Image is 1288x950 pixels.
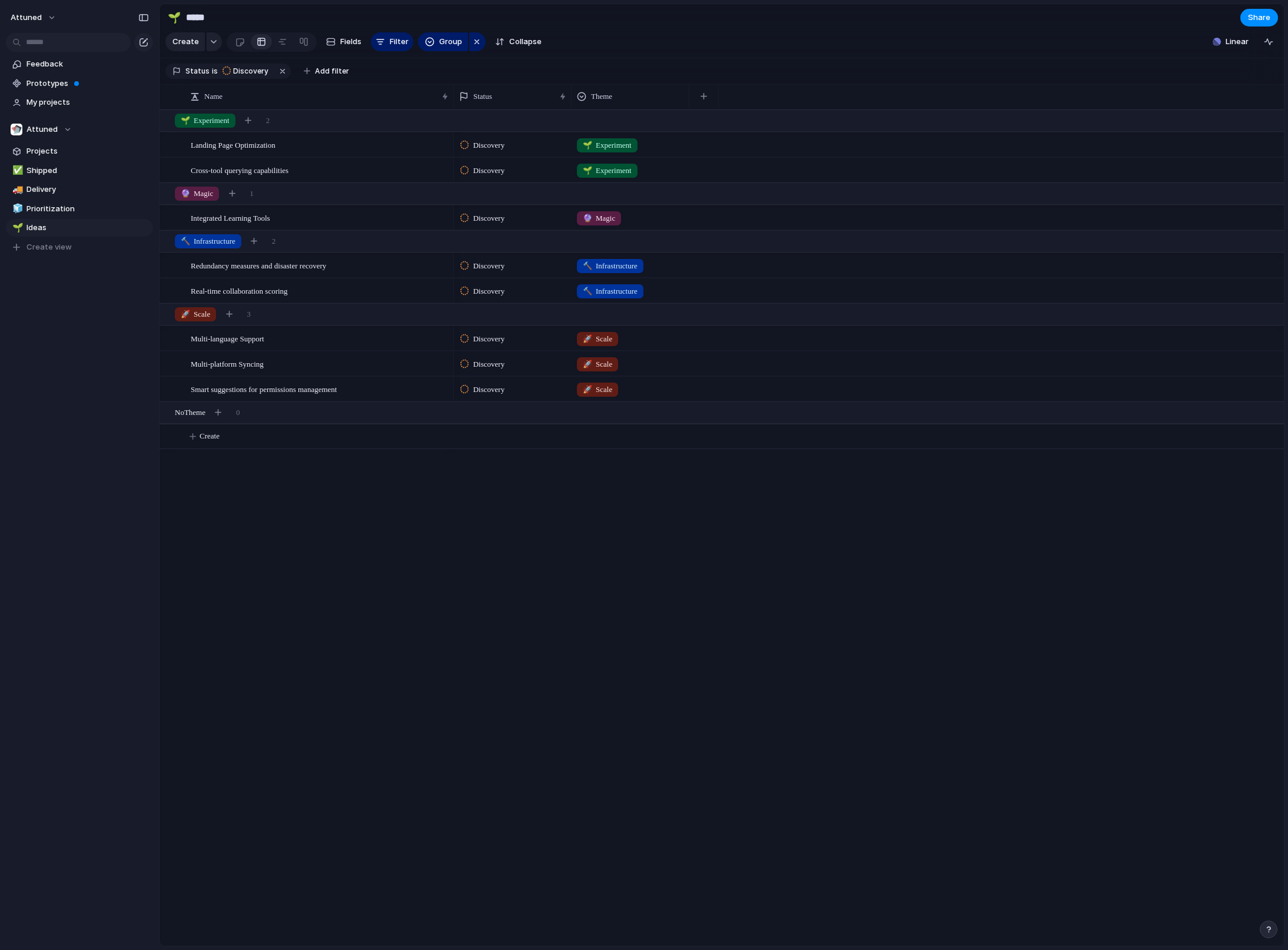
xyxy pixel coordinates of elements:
span: Status [473,91,492,102]
span: Shipped [26,165,149,177]
span: Ideas [26,222,149,234]
span: Projects [26,145,149,157]
span: Experiment [583,165,632,177]
span: Group [439,36,462,48]
span: 2 [272,235,276,247]
span: 🌱 [181,116,190,125]
span: 3 [247,308,251,320]
button: Linear [1208,33,1253,51]
span: Discovery [473,384,504,396]
button: Create [165,32,205,51]
span: Status [185,66,210,77]
span: Discovery [473,358,504,370]
span: Experiment [181,115,230,127]
div: ✅ [12,164,21,177]
button: 🚚 [11,184,22,195]
span: Infrastructure [181,235,235,247]
span: Magic [583,212,615,224]
span: Prototypes [26,78,149,89]
span: Attuned [11,12,42,24]
span: Share [1248,12,1270,24]
span: 🔨 [583,287,592,295]
button: ✅ [11,165,22,177]
span: Linear [1226,36,1249,48]
span: My projects [26,97,149,108]
span: Multi-platform Syncing [191,357,264,370]
span: Name [204,91,223,102]
span: 0 [236,407,240,418]
span: Magic [181,188,213,200]
span: Scale [583,358,612,370]
div: 🚚 [12,183,21,197]
span: Scale [583,384,612,396]
a: 🚚Delivery [6,181,153,198]
span: Filter [390,36,409,48]
span: Discovery [473,333,504,345]
a: Projects [6,142,153,160]
a: Feedback [6,55,153,73]
span: Infrastructure [583,260,638,272]
span: Collapse [509,36,542,48]
span: 🌱 [583,141,592,150]
a: ✅Shipped [6,162,153,180]
span: 🔨 [583,261,592,270]
span: 🚀 [583,360,592,368]
span: Fields [340,36,361,48]
span: Delivery [26,184,149,195]
span: Integrated Learning Tools [191,211,270,224]
button: 🧊 [11,203,22,215]
span: Prioritization [26,203,149,215]
span: Discovery [233,66,268,77]
span: Discovery [473,212,504,224]
a: 🌱Ideas [6,219,153,237]
span: No Theme [175,407,205,418]
button: Attuned [5,8,62,27]
span: Multi-language Support [191,331,264,345]
span: 1 [250,188,254,200]
span: Discovery [473,165,504,177]
button: is [210,65,220,78]
button: Share [1240,9,1278,26]
button: Fields [321,32,366,51]
span: Create [172,36,199,48]
span: Create [200,430,220,442]
a: 🧊Prioritization [6,200,153,218]
span: 🌱 [583,166,592,175]
span: 🚀 [181,310,190,318]
div: 🌱 [12,221,21,235]
span: 2 [266,115,270,127]
button: Add filter [297,63,356,79]
span: Discovery [473,139,504,151]
span: 🔮 [181,189,190,198]
button: Create view [6,238,153,256]
span: Create view [26,241,72,253]
a: Prototypes [6,75,153,92]
button: Filter [371,32,413,51]
span: Real-time collaboration scoring [191,284,288,297]
button: 🌱 [165,8,184,27]
span: is [212,66,218,77]
span: Scale [583,333,612,345]
div: 🧊 [12,202,21,215]
div: 🌱 [168,9,181,25]
span: 🚀 [583,385,592,394]
span: Infrastructure [583,285,638,297]
span: Discovery [473,285,504,297]
span: Redundancy measures and disaster recovery [191,258,326,272]
span: Scale [181,308,210,320]
button: Group [418,32,468,51]
span: 🔨 [181,237,190,245]
span: Add filter [315,66,349,77]
button: Collapse [490,32,546,51]
span: Feedback [26,58,149,70]
span: 🔮 [583,214,592,222]
span: Smart suggestions for permissions management [191,382,337,396]
span: Discovery [473,260,504,272]
span: Theme [591,91,612,102]
span: Cross-tool querying capabilities [191,163,288,177]
span: Attuned [26,124,58,135]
